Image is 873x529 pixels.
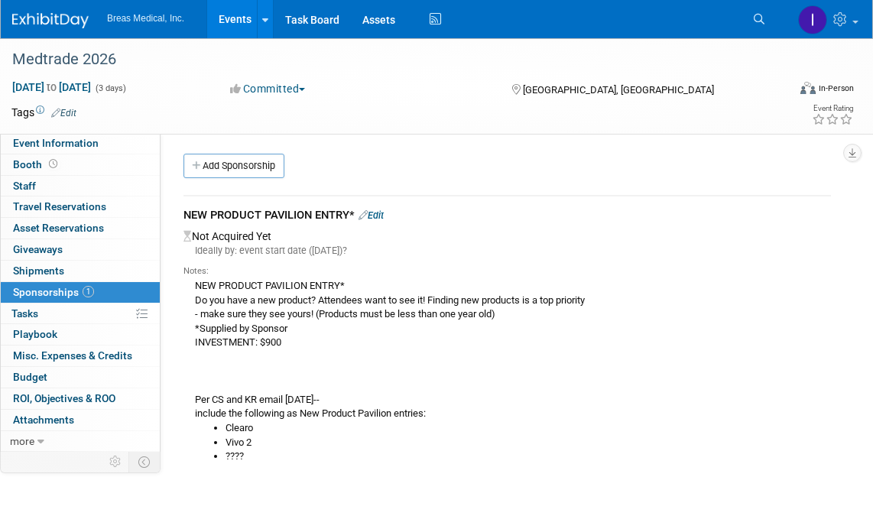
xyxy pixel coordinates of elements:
[11,80,92,94] span: [DATE] [DATE]
[225,81,311,96] button: Committed
[359,209,384,221] a: Edit
[13,180,36,192] span: Staff
[13,371,47,383] span: Budget
[44,81,59,93] span: to
[12,13,89,28] img: ExhibitDay
[7,46,771,73] div: Medtrade 2026
[723,80,854,102] div: Event Format
[11,307,38,320] span: Tasks
[94,83,126,93] span: (3 days)
[226,436,831,450] li: Vivo 2
[51,108,76,118] a: Edit
[1,133,160,154] a: Event Information
[523,84,714,96] span: [GEOGRAPHIC_DATA], [GEOGRAPHIC_DATA]
[800,82,816,94] img: Format-Inperson.png
[812,105,853,112] div: Event Rating
[107,13,184,24] span: Breas Medical, Inc.
[13,349,132,362] span: Misc. Expenses & Credits
[102,452,129,472] td: Personalize Event Tab Strip
[1,303,160,324] a: Tasks
[1,324,160,345] a: Playbook
[129,452,161,472] td: Toggle Event Tabs
[1,154,160,175] a: Booth
[13,222,104,234] span: Asset Reservations
[226,421,831,436] li: Clearo
[818,83,854,94] div: In-Person
[226,449,831,464] li: ????
[46,158,60,170] span: Booth not reserved yet
[83,286,94,297] span: 1
[13,243,63,255] span: Giveaways
[183,154,284,178] a: Add Sponsorship
[798,5,827,34] img: Inga Dolezar
[183,265,831,277] div: Notes:
[13,158,60,170] span: Booth
[1,239,160,260] a: Giveaways
[183,277,831,485] div: NEW PRODUCT PAVILION ENTRY* Do you have a new product? Attendees want to see it! Finding new prod...
[1,261,160,281] a: Shipments
[1,218,160,239] a: Asset Reservations
[1,196,160,217] a: Travel Reservations
[1,282,160,303] a: Sponsorships1
[1,388,160,409] a: ROI, Objectives & ROO
[13,328,57,340] span: Playbook
[13,286,94,298] span: Sponsorships
[183,244,831,258] div: Ideally by: event start date ([DATE])?
[1,431,160,452] a: more
[183,207,831,226] div: NEW PRODUCT PAVILION ENTRY*
[183,226,831,490] div: Not Acquired Yet
[1,346,160,366] a: Misc. Expenses & Credits
[1,176,160,196] a: Staff
[13,137,99,149] span: Event Information
[13,264,64,277] span: Shipments
[13,392,115,404] span: ROI, Objectives & ROO
[13,200,106,213] span: Travel Reservations
[1,367,160,388] a: Budget
[11,105,76,120] td: Tags
[1,410,160,430] a: Attachments
[10,435,34,447] span: more
[13,414,74,426] span: Attachments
